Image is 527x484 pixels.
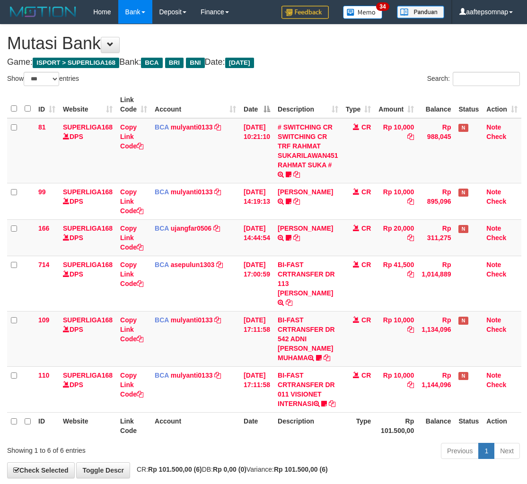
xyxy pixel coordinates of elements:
td: Rp 20,000 [375,219,418,256]
a: Copy Link Code [120,123,143,150]
td: DPS [59,219,116,256]
a: Copy BI-FAST CRTRANSFER DR 113 MOCHAMMAD ARIF SYA to clipboard [286,299,292,306]
a: Copy BI-FAST CRTRANSFER DR 011 VISIONET INTERNASI to clipboard [329,400,335,407]
th: Type: activate to sort column ascending [342,91,375,118]
td: Rp 1,134,096 [418,311,455,366]
td: BI-FAST CRTRANSFER DR 113 [PERSON_NAME] [274,256,342,311]
th: Status [455,412,483,439]
a: asepulun1303 [171,261,215,268]
td: Rp 1,144,096 [418,366,455,412]
span: CR [361,316,371,324]
a: Copy Link Code [120,225,143,251]
a: SUPERLIGA168 [63,188,113,196]
h1: Mutasi Bank [7,34,520,53]
a: mulyanti0133 [171,123,213,131]
th: Balance [418,412,455,439]
td: [DATE] 17:11:58 [240,366,274,412]
th: Amount: activate to sort column ascending [375,91,418,118]
a: Copy mulyanti0133 to clipboard [214,372,221,379]
strong: Rp 0,00 (0) [213,466,246,473]
span: [DATE] [225,58,254,68]
th: Description: activate to sort column ascending [274,91,342,118]
span: 110 [38,372,49,379]
label: Search: [427,72,520,86]
th: Date: activate to sort column descending [240,91,274,118]
td: [DATE] 17:11:58 [240,311,274,366]
a: SUPERLIGA168 [63,261,113,268]
a: Copy Link Code [120,188,143,215]
th: Website: activate to sort column ascending [59,91,116,118]
th: Action [483,412,521,439]
th: Link Code: activate to sort column ascending [116,91,151,118]
a: Previous [441,443,479,459]
td: Rp 988,045 [418,118,455,183]
a: Copy BI-FAST CRTRANSFER DR 542 ADNI SHELLA MUHAMA to clipboard [324,354,330,362]
a: Copy Rp 10,000 to clipboard [407,326,414,333]
span: CR [361,123,371,131]
a: Copy Link Code [120,372,143,398]
a: Copy asepulun1303 to clipboard [216,261,223,268]
div: Showing 1 to 6 of 6 entries [7,442,212,455]
th: Balance [418,91,455,118]
td: Rp 311,275 [418,219,455,256]
img: Button%20Memo.svg [343,6,383,19]
a: Note [486,123,501,131]
td: Rp 41,500 [375,256,418,311]
td: Rp 10,000 [375,118,418,183]
a: SUPERLIGA168 [63,372,113,379]
a: Check [486,234,506,242]
span: 81 [38,123,46,131]
td: DPS [59,366,116,412]
td: Rp 10,000 [375,183,418,219]
span: Has Note [458,317,468,325]
span: CR [361,188,371,196]
span: CR [361,372,371,379]
a: Note [486,188,501,196]
a: Copy Rp 10,000 to clipboard [407,198,414,205]
th: Status [455,91,483,118]
th: ID [35,412,59,439]
a: Copy mulyanti0133 to clipboard [214,123,221,131]
a: Note [486,225,501,232]
a: Copy NOVEN ELING PRAYOG to clipboard [293,234,300,242]
td: Rp 10,000 [375,311,418,366]
span: 714 [38,261,49,268]
td: DPS [59,183,116,219]
input: Search: [453,72,520,86]
span: Has Note [458,124,468,132]
a: Copy Rp 41,500 to clipboard [407,270,414,278]
select: Showentries [24,72,59,86]
img: panduan.png [397,6,444,18]
a: Check Selected [7,462,75,478]
a: mulyanti0133 [171,372,213,379]
span: BCA [155,372,169,379]
a: Copy Link Code [120,261,143,287]
span: 99 [38,188,46,196]
span: BNI [186,58,204,68]
th: Date [240,412,274,439]
span: CR: DB: Variance: [132,466,328,473]
a: Check [486,326,506,333]
span: BCA [141,58,162,68]
span: BCA [155,316,169,324]
a: Check [486,133,506,140]
a: Copy # SWITCHING CR SWITCHING CR TRF RAHMAT SUKARILAWAN451 RAHMAT SUKA # to clipboard [293,171,300,178]
span: BCA [155,188,169,196]
a: Copy mulyanti0133 to clipboard [214,188,221,196]
strong: Rp 101.500,00 (6) [274,466,328,473]
a: Copy mulyanti0133 to clipboard [214,316,221,324]
th: ID: activate to sort column ascending [35,91,59,118]
td: [DATE] 14:19:13 [240,183,274,219]
span: Has Note [458,225,468,233]
span: 166 [38,225,49,232]
span: Has Note [458,189,468,197]
td: Rp 1,014,889 [418,256,455,311]
span: BCA [155,261,169,268]
th: Account [151,412,240,439]
strong: Rp 101.500,00 (6) [148,466,202,473]
span: CR [361,261,371,268]
td: [DATE] 10:21:10 [240,118,274,183]
img: MOTION_logo.png [7,5,79,19]
td: Rp 895,096 [418,183,455,219]
a: [PERSON_NAME] [278,225,333,232]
